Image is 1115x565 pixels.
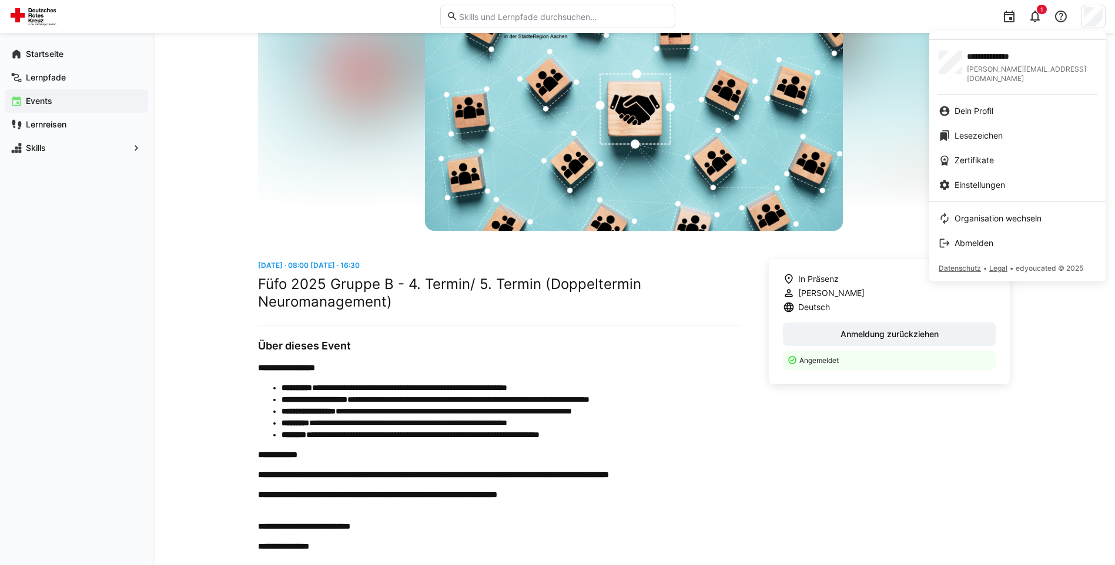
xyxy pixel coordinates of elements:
span: Legal [989,264,1007,273]
span: Datenschutz [939,264,981,273]
span: Lesezeichen [955,130,1003,142]
span: Abmelden [955,237,993,249]
span: • [983,264,987,273]
span: Zertifikate [955,154,994,166]
span: • [1010,264,1013,273]
span: Organisation wechseln [955,213,1042,224]
span: Dein Profil [955,105,993,117]
span: Einstellungen [955,179,1005,191]
span: edyoucated © 2025 [1016,264,1083,273]
span: [PERSON_NAME][EMAIL_ADDRESS][DOMAIN_NAME] [967,65,1096,83]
